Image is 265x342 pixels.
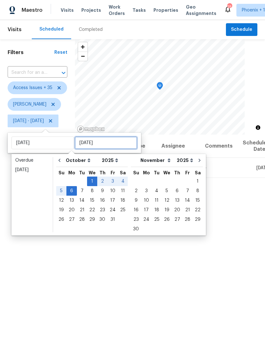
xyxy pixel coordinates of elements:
[226,23,257,36] button: Schedule
[87,205,97,215] div: Wed Oct 22 2025
[152,196,162,205] div: 11
[107,196,118,205] div: 17
[118,206,128,214] div: 25
[193,177,203,186] div: 1
[254,124,262,131] button: Toggle attribution
[195,154,204,167] button: Go to next month
[182,215,193,224] div: 28
[56,196,66,205] div: Sun Oct 12 2025
[131,215,141,224] div: Sun Nov 23 2025
[8,23,22,37] span: Visits
[193,205,203,215] div: Sat Nov 22 2025
[175,156,195,165] select: Year
[193,177,203,186] div: Sat Nov 01 2025
[87,215,97,224] div: Wed Oct 29 2025
[118,186,128,195] div: 11
[193,186,203,196] div: Sat Nov 08 2025
[172,205,182,215] div: Thu Nov 20 2025
[77,186,87,195] div: 7
[141,196,152,205] div: 10
[162,186,172,195] div: 5
[131,215,141,224] div: 23
[78,42,87,52] button: Zoom in
[172,215,182,224] div: 27
[156,135,200,158] th: Assignee
[97,196,107,205] div: Thu Oct 16 2025
[66,186,77,196] div: Mon Oct 06 2025
[66,196,77,205] div: 13
[186,4,216,17] span: Geo Assignments
[79,26,103,33] div: Completed
[75,136,137,149] input: Tue, Oct 06
[174,171,180,175] abbr: Thursday
[87,196,97,205] div: Wed Oct 15 2025
[66,206,77,214] div: 20
[56,206,66,214] div: 19
[55,154,64,167] button: Go to previous month
[66,215,77,224] div: 27
[152,206,162,214] div: 18
[182,206,193,214] div: 21
[163,171,170,175] abbr: Wednesday
[89,171,96,175] abbr: Wednesday
[107,215,118,224] div: Fri Oct 31 2025
[77,125,105,133] a: Mapbox homepage
[182,186,193,195] div: 7
[56,205,66,215] div: Sun Oct 19 2025
[120,171,126,175] abbr: Saturday
[153,7,178,13] span: Properties
[66,205,77,215] div: Mon Oct 20 2025
[182,205,193,215] div: Fri Nov 21 2025
[97,186,107,196] div: Thu Oct 09 2025
[79,171,85,175] abbr: Tuesday
[87,186,97,196] div: Wed Oct 08 2025
[193,215,203,224] div: 29
[107,186,118,195] div: 10
[97,206,107,214] div: 23
[77,196,87,205] div: 14
[242,7,265,13] span: Phoenix + 1
[107,186,118,196] div: Fri Oct 10 2025
[66,215,77,224] div: Mon Oct 27 2025
[162,215,172,224] div: 26
[118,205,128,215] div: Sat Oct 25 2025
[139,156,175,165] select: Month
[107,177,118,186] div: 3
[13,85,52,91] span: Access Issues + 35
[185,171,190,175] abbr: Friday
[193,206,203,214] div: 22
[100,156,120,165] select: Year
[227,4,232,10] div: 25
[77,196,87,205] div: Tue Oct 14 2025
[131,196,141,205] div: 9
[172,206,182,214] div: 20
[56,215,66,224] div: 26
[131,224,141,234] div: Sun Nov 30 2025
[172,196,182,205] div: 13
[13,156,51,232] ul: Date picker shortcuts
[118,196,128,205] div: 18
[141,215,152,224] div: 24
[152,205,162,215] div: Tue Nov 18 2025
[107,215,118,224] div: 31
[54,49,67,56] div: Reset
[118,196,128,205] div: Sat Oct 18 2025
[162,196,172,205] div: Wed Nov 12 2025
[87,177,97,186] div: 1
[141,205,152,215] div: Mon Nov 17 2025
[193,186,203,195] div: 8
[97,196,107,205] div: 16
[131,205,141,215] div: Sun Nov 16 2025
[162,215,172,224] div: Wed Nov 26 2025
[77,215,87,224] div: 28
[13,101,46,108] span: [PERSON_NAME]
[154,171,160,175] abbr: Tuesday
[141,206,152,214] div: 17
[56,186,66,196] div: Sun Oct 05 2025
[172,215,182,224] div: Thu Nov 27 2025
[11,136,74,149] input: Start date
[152,186,162,196] div: Tue Nov 04 2025
[107,206,118,214] div: 24
[131,186,141,195] div: 2
[128,135,156,158] th: Type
